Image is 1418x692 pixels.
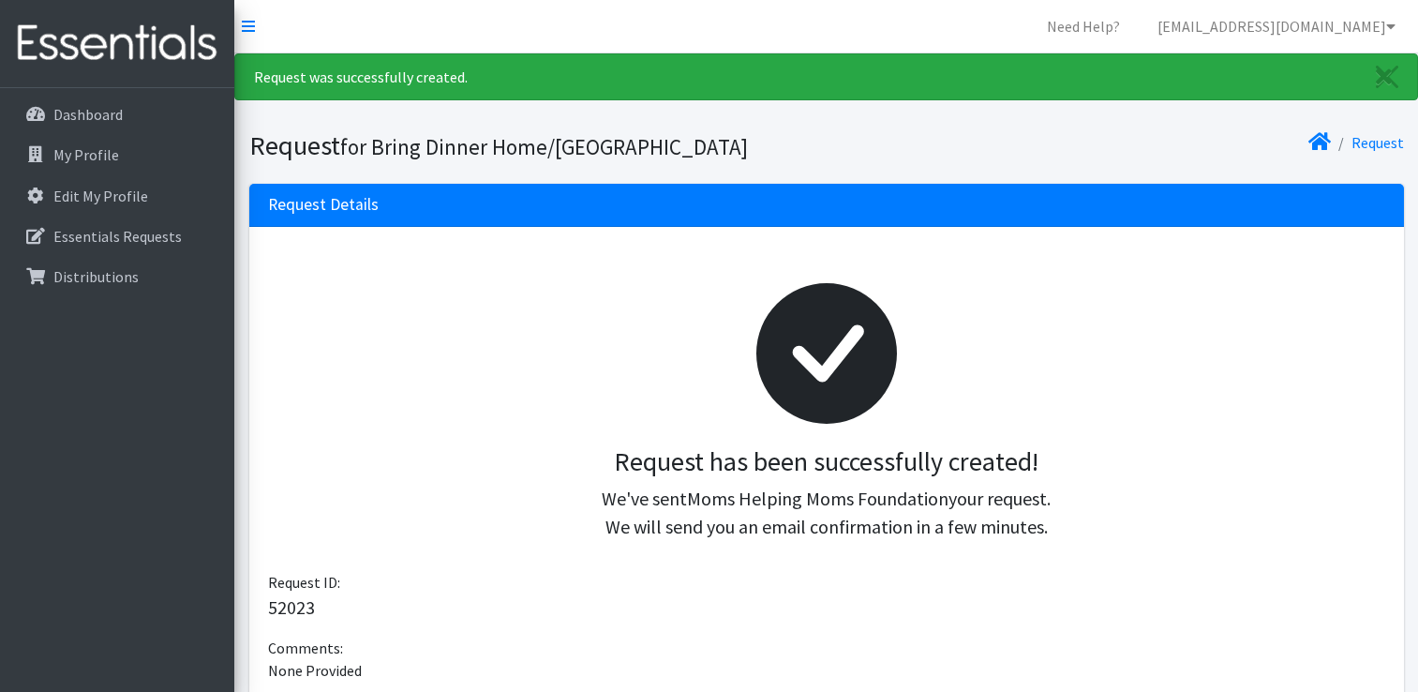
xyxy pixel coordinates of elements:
p: My Profile [53,145,119,164]
a: Request [1351,133,1404,152]
p: Edit My Profile [53,187,148,205]
small: for Bring Dinner Home/[GEOGRAPHIC_DATA] [340,133,748,160]
a: Close [1357,54,1417,99]
p: Dashboard [53,105,123,124]
h1: Request [249,129,820,162]
h3: Request Details [268,195,379,215]
a: My Profile [7,136,227,173]
a: Dashboard [7,96,227,133]
span: None Provided [268,661,362,680]
p: We've sent your request. We will send you an email confirmation in a few minutes. [283,485,1370,541]
span: Moms Helping Moms Foundation [687,487,948,510]
a: [EMAIL_ADDRESS][DOMAIN_NAME] [1142,8,1411,45]
div: Request was successfully created. [234,53,1418,100]
p: Essentials Requests [53,227,182,246]
a: Edit My Profile [7,177,227,215]
a: Distributions [7,258,227,295]
a: Essentials Requests [7,218,227,255]
h3: Request has been successfully created! [283,446,1370,478]
span: Request ID: [268,573,340,592]
span: Comments: [268,639,343,657]
img: HumanEssentials [7,12,227,75]
a: Need Help? [1032,8,1135,45]
p: Distributions [53,267,139,286]
p: 52023 [268,594,1385,622]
